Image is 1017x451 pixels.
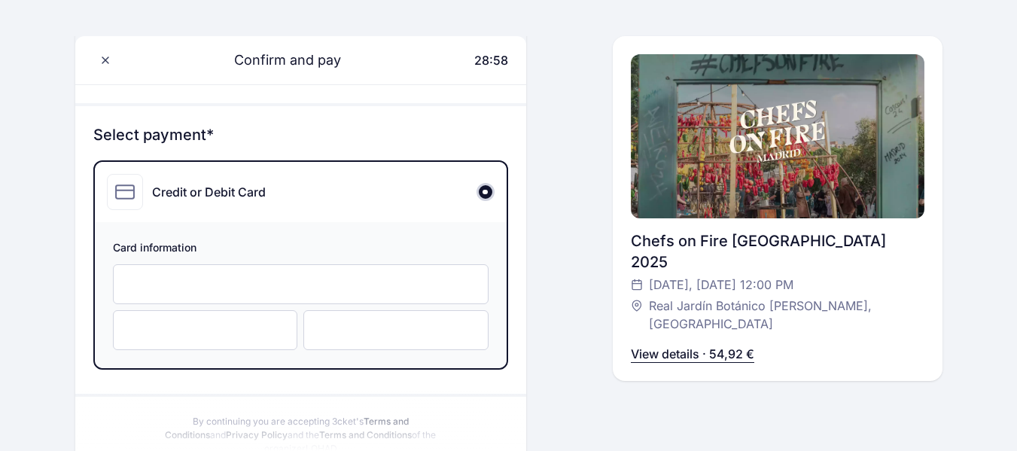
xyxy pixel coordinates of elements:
[226,429,288,440] a: Privacy Policy
[631,230,924,273] div: Chefs on Fire [GEOGRAPHIC_DATA] 2025
[649,297,909,333] span: Real Jardín Botánico [PERSON_NAME], [GEOGRAPHIC_DATA]
[474,53,508,68] span: 28:58
[216,50,341,71] span: Confirm and pay
[649,276,793,294] span: [DATE], [DATE] 12:00 PM
[113,240,489,258] span: Card information
[319,323,473,337] iframe: Campo de entrada seguro para el CVC
[129,277,473,291] iframe: Campo de entrada seguro del número de tarjeta
[129,323,282,337] iframe: Campo de entrada seguro de la fecha de caducidad
[93,124,508,145] h3: Select payment*
[631,345,754,363] p: View details · 54,92 €
[152,183,266,201] div: Credit or Debit Card
[319,429,412,440] a: Terms and Conditions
